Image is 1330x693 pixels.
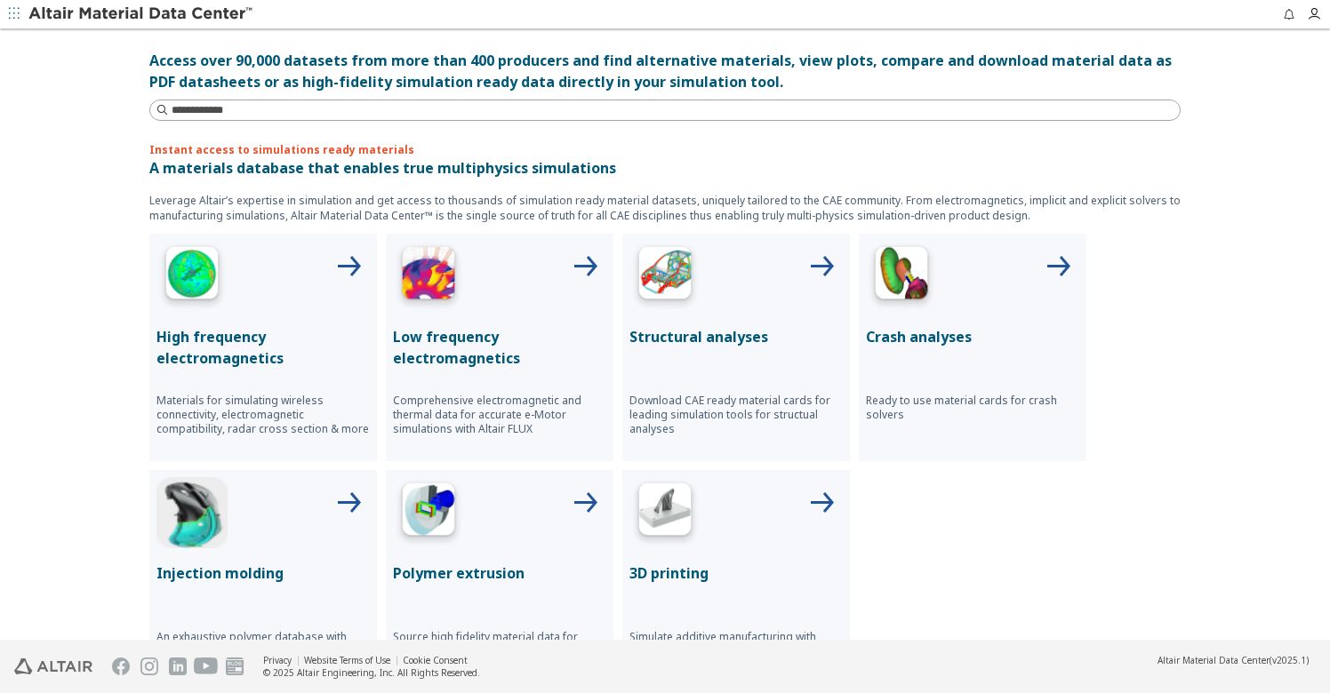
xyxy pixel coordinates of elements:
[629,630,843,673] p: Simulate additive manufacturing with accurate data for commercially available materials
[156,562,370,584] p: Injection molding
[149,142,1181,157] p: Instant access to simulations ready materials
[263,666,480,679] div: © 2025 Altair Engineering, Inc. All Rights Reserved.
[629,562,843,584] p: 3D printing
[156,630,370,673] p: An exhaustive polymer database with simulation ready data for injection molding from leading mate...
[1158,654,1309,666] div: (v2025.1)
[149,50,1181,92] div: Access over 90,000 datasets from more than 400 producers and find alternative materials, view plo...
[629,477,701,548] img: 3D Printing Icon
[149,157,1181,179] p: A materials database that enables true multiphysics simulations
[622,234,850,461] button: Structural Analyses IconStructural analysesDownload CAE ready material cards for leading simulati...
[393,394,606,436] p: Comprehensive electromagnetic and thermal data for accurate e-Motor simulations with Altair FLUX
[149,193,1181,223] p: Leverage Altair’s expertise in simulation and get access to thousands of simulation ready materia...
[304,654,390,666] a: Website Terms of Use
[393,477,464,548] img: Polymer Extrusion Icon
[629,241,701,312] img: Structural Analyses Icon
[14,658,92,674] img: Altair Engineering
[28,5,255,23] img: Altair Material Data Center
[156,241,228,312] img: High Frequency Icon
[403,654,468,666] a: Cookie Consent
[393,562,606,584] p: Polymer extrusion
[393,630,606,658] p: Source high fidelity material data for simulating polymer extrusion process
[866,394,1079,422] p: Ready to use material cards for crash solvers
[859,234,1086,461] button: Crash Analyses IconCrash analysesReady to use material cards for crash solvers
[156,477,228,548] img: Injection Molding Icon
[629,394,843,436] p: Download CAE ready material cards for leading simulation tools for structual analyses
[156,394,370,436] p: Materials for simulating wireless connectivity, electromagnetic compatibility, radar cross sectio...
[393,326,606,369] p: Low frequency electromagnetics
[156,326,370,369] p: High frequency electromagnetics
[866,241,937,312] img: Crash Analyses Icon
[1158,654,1270,666] span: Altair Material Data Center
[149,234,377,461] button: High Frequency IconHigh frequency electromagneticsMaterials for simulating wireless connectivity,...
[629,326,843,347] p: Structural analyses
[386,234,613,461] button: Low Frequency IconLow frequency electromagneticsComprehensive electromagnetic and thermal data fo...
[263,654,292,666] a: Privacy
[393,241,464,312] img: Low Frequency Icon
[866,326,1079,347] p: Crash analyses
